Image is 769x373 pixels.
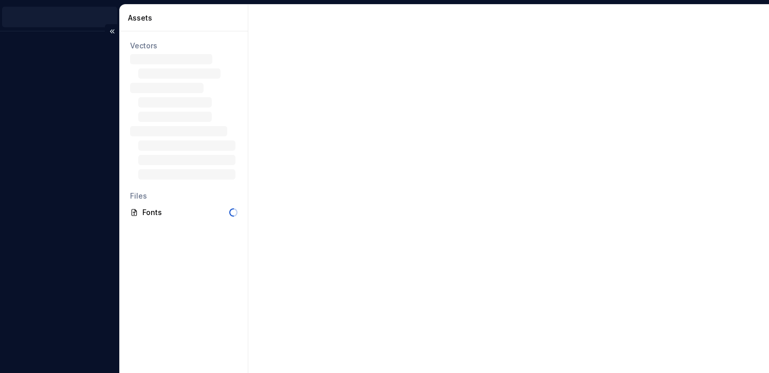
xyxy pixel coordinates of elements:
div: Fonts [142,207,229,218]
div: Vectors [130,41,237,51]
div: Files [130,191,237,201]
button: Collapse sidebar [105,24,119,39]
div: Assets [128,13,244,23]
a: Fonts [126,204,242,221]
